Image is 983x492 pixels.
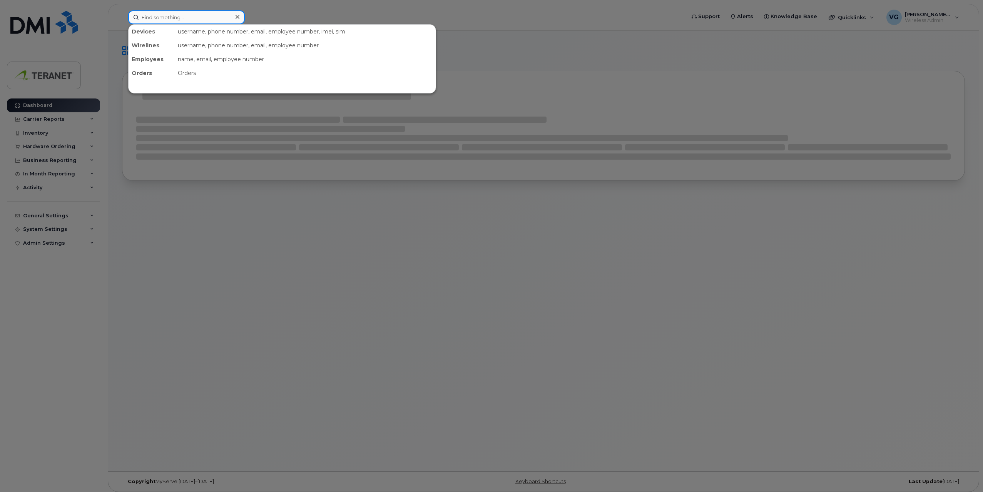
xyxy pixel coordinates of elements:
div: Orders [129,66,175,80]
div: Employees [129,52,175,66]
div: Wirelines [129,38,175,52]
div: Orders [175,66,436,80]
div: Devices [129,25,175,38]
div: username, phone number, email, employee number, imei, sim [175,25,436,38]
div: name, email, employee number [175,52,436,66]
div: username, phone number, email, employee number [175,38,436,52]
